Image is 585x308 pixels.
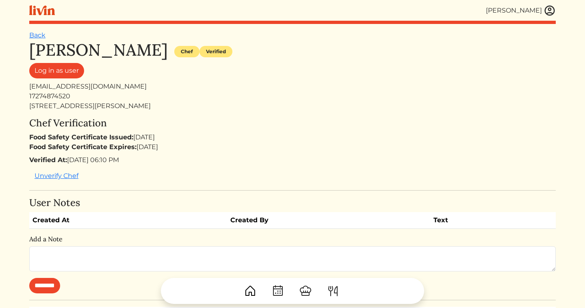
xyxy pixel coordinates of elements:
div: [DATE] 06:10 PM [29,155,556,165]
th: Created By [227,212,430,229]
th: Created At [29,212,227,229]
div: Verified [199,46,232,57]
th: Text [430,212,526,229]
div: [DATE] [DATE] [29,132,556,152]
h1: [PERSON_NAME] [29,40,168,60]
div: 17274874520 [29,91,556,101]
h4: User Notes [29,197,556,209]
h4: Chef Verification [29,117,556,129]
img: user_account-e6e16d2ec92f44fc35f99ef0dc9cddf60790bfa021a6ecb1c896eb5d2907b31c.svg [544,4,556,17]
div: [STREET_ADDRESS][PERSON_NAME] [29,101,556,111]
strong: Verified At: [29,156,67,164]
strong: Food Safety Certificate Issued: [29,133,133,141]
img: House-9bf13187bcbb5817f509fe5e7408150f90897510c4275e13d0d5fca38e0b5951.svg [244,284,257,297]
img: ChefHat-a374fb509e4f37eb0702ca99f5f64f3b6956810f32a249b33092029f8484b388.svg [299,284,312,297]
img: ForkKnife-55491504ffdb50bab0c1e09e7649658475375261d09fd45db06cec23bce548bf.svg [327,284,340,297]
button: Unverify Chef [29,168,84,184]
strong: Food Safety Certificate Expires: [29,143,136,151]
a: Log in as user [29,63,84,78]
a: Back [29,31,45,39]
div: Chef [174,46,199,57]
div: [PERSON_NAME] [486,6,542,15]
img: CalendarDots-5bcf9d9080389f2a281d69619e1c85352834be518fbc73d9501aef674afc0d57.svg [271,284,284,297]
h6: Add a Note [29,235,556,243]
img: livin-logo-a0d97d1a881af30f6274990eb6222085a2533c92bbd1e4f22c21b4f0d0e3210c.svg [29,5,55,15]
div: [EMAIL_ADDRESS][DOMAIN_NAME] [29,82,556,91]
